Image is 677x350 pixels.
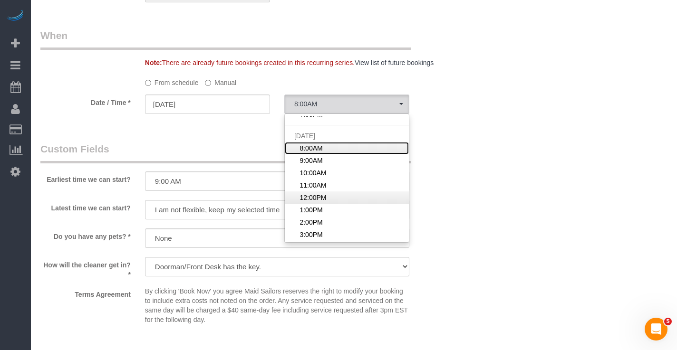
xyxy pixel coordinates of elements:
[145,80,151,86] input: From schedule
[145,59,162,66] strong: Note:
[138,58,451,67] div: There are already future bookings created in this recurring series.
[40,28,411,50] legend: When
[294,132,315,140] span: [DATE]
[300,156,322,165] span: 9:00AM
[300,193,326,202] span: 12:00PM
[33,171,138,184] label: Earliest time we can start?
[33,257,138,279] label: How will the cleaner get in? *
[33,200,138,213] label: Latest time we can start?
[145,286,409,324] p: By clicking 'Book Now' you agree Maid Sailors reserves the right to modify your booking to includ...
[300,205,322,215] span: 1:00PM
[355,59,434,66] a: View list of future bookings
[664,318,672,325] span: 5
[33,95,138,107] label: Date / Time *
[205,80,211,86] input: Manual
[145,95,270,114] input: MM/DD/YYYY
[33,286,138,299] label: Terms Agreement
[294,100,399,108] span: 8:00AM
[40,142,411,163] legend: Custom Fields
[284,95,409,114] button: 8:00AM
[300,180,326,190] span: 11:00AM
[300,143,322,153] span: 8:00AM
[300,218,322,227] span: 2:00PM
[300,168,326,178] span: 10:00AM
[300,230,322,239] span: 3:00PM
[6,9,25,23] img: Automaid Logo
[33,228,138,241] label: Do you have any pets? *
[145,75,199,87] label: From schedule
[205,75,236,87] label: Manual
[645,318,667,341] iframe: Intercom live chat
